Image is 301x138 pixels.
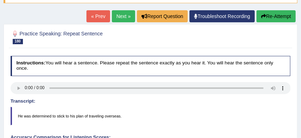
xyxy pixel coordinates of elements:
h2: Practice Speaking: Repeat Sentence [11,29,184,44]
a: Troubleshoot Recording [189,10,255,22]
b: Instructions: [16,60,45,65]
a: « Prev [86,10,110,22]
blockquote: He was determined to stick to his plan of traveling overseas. [11,107,291,125]
h4: You will hear a sentence. Please repeat the sentence exactly as you hear it. You will hear the se... [11,56,291,76]
span: 180 [13,39,23,44]
h4: Transcript: [11,99,291,104]
button: Report Question [137,10,188,22]
a: Next » [112,10,135,22]
button: Re-Attempt [257,10,296,22]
